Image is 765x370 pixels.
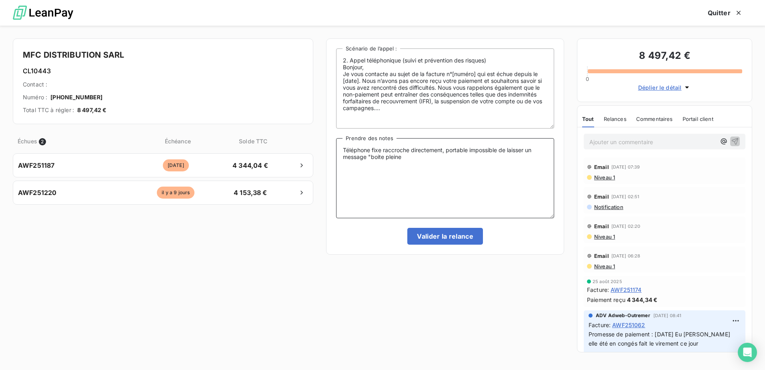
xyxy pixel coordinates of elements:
[587,286,609,294] span: Facture :
[638,83,682,92] span: Déplier le détail
[636,116,673,122] span: Commentaires
[604,116,627,122] span: Relances
[50,93,102,101] span: [PHONE_NUMBER]
[653,313,682,318] span: [DATE] 08:41
[229,188,271,197] span: 4 153,38 €
[23,66,303,76] h6: CL10443
[593,204,623,210] span: Notification
[683,116,713,122] span: Portail client
[336,138,554,218] textarea: Téléphone fixe raccroche directement, portable impossible de laisser un message "boite pleine
[738,343,757,362] div: Open Intercom Messenger
[23,80,47,88] span: Contact :
[232,137,274,145] span: Solde TTC
[594,253,609,259] span: Email
[611,165,640,169] span: [DATE] 07:39
[587,48,742,64] h3: 8 497,42 €
[13,2,73,24] img: logo LeanPay
[698,4,752,21] button: Quitter
[23,48,303,61] h4: MFC DISTRIBUTION SARL
[611,286,641,294] span: AWF251174
[596,312,650,319] span: ADV Adweb-Outremer
[611,253,641,258] span: [DATE] 06:28
[18,188,56,197] span: AWF251220
[77,106,107,114] span: 8 497,42 €
[582,116,594,122] span: Tout
[336,48,554,129] textarea: 2. Appel téléphonique (suivi et prévention des risques) Bonjour, Je vous contacte au sujet de la ...
[163,159,189,171] span: [DATE]
[593,263,615,269] span: Niveau 1
[125,137,230,145] span: Échéance
[594,193,609,200] span: Email
[589,331,732,347] span: Promesse de paiement : [DATE] Eu [PERSON_NAME] elle été en congés fait le virement ce jour
[593,279,622,284] span: 25 août 2025
[612,321,645,329] span: AWF251062
[18,137,37,145] span: Échues
[611,224,641,229] span: [DATE] 02:20
[627,296,658,304] span: 4 344,34 €
[594,164,609,170] span: Email
[586,76,589,82] span: 0
[157,187,194,199] span: il y a 9 jours
[23,106,74,114] span: Total TTC à régler :
[593,233,615,240] span: Niveau 1
[593,174,615,181] span: Niveau 1
[229,161,271,170] span: 4 344,04 €
[18,161,54,170] span: AWF251187
[39,138,46,145] span: 2
[587,296,625,304] span: Paiement reçu
[407,228,483,245] button: Valider la relance
[594,223,609,229] span: Email
[636,83,694,92] button: Déplier le détail
[611,194,640,199] span: [DATE] 02:51
[589,321,611,329] span: Facture :
[23,93,47,101] span: Numéro :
